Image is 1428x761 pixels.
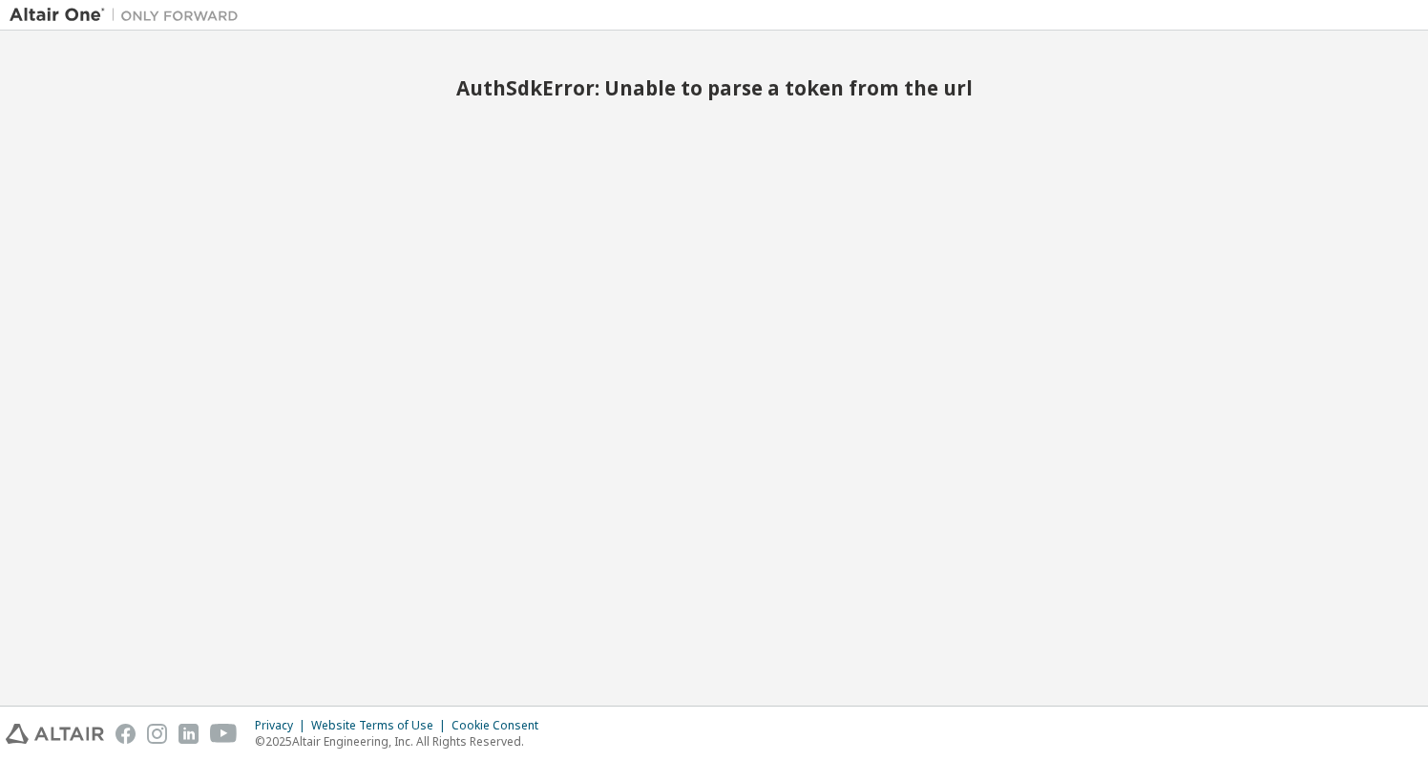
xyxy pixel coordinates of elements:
p: © 2025 Altair Engineering, Inc. All Rights Reserved. [255,733,550,750]
div: Website Terms of Use [311,718,451,733]
div: Cookie Consent [451,718,550,733]
img: youtube.svg [210,724,238,744]
img: linkedin.svg [178,724,199,744]
img: altair_logo.svg [6,724,104,744]
h2: AuthSdkError: Unable to parse a token from the url [10,75,1418,100]
img: instagram.svg [147,724,167,744]
img: facebook.svg [115,724,136,744]
div: Privacy [255,718,311,733]
img: Altair One [10,6,248,25]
